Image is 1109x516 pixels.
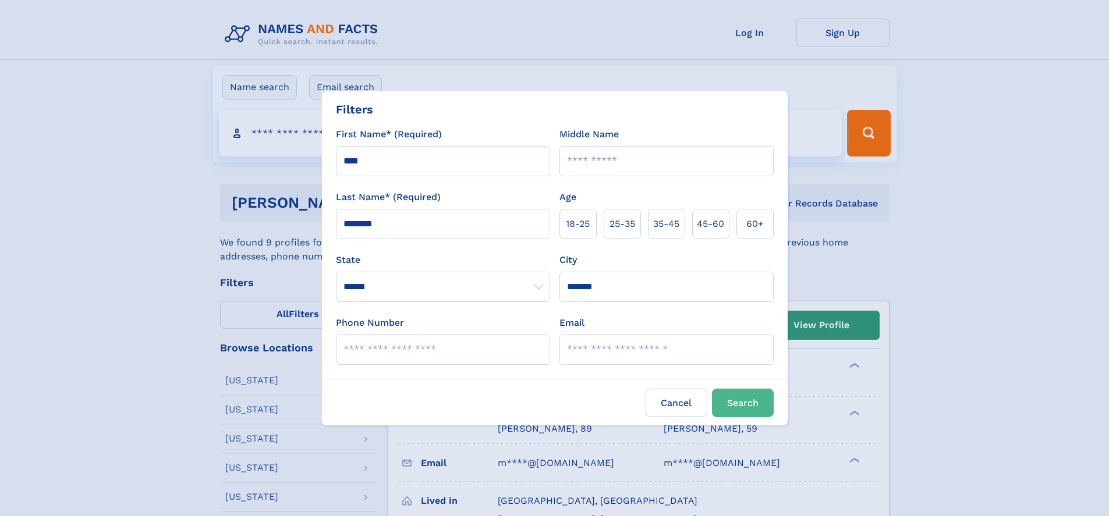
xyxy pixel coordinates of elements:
[336,316,404,330] label: Phone Number
[336,253,550,267] label: State
[653,217,679,231] span: 35‑45
[336,127,442,141] label: First Name* (Required)
[712,389,774,417] button: Search
[559,316,584,330] label: Email
[336,190,441,204] label: Last Name* (Required)
[746,217,764,231] span: 60+
[559,253,577,267] label: City
[646,389,707,417] label: Cancel
[336,101,373,118] div: Filters
[610,217,635,231] span: 25‑35
[559,190,576,204] label: Age
[697,217,724,231] span: 45‑60
[559,127,619,141] label: Middle Name
[566,217,590,231] span: 18‑25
